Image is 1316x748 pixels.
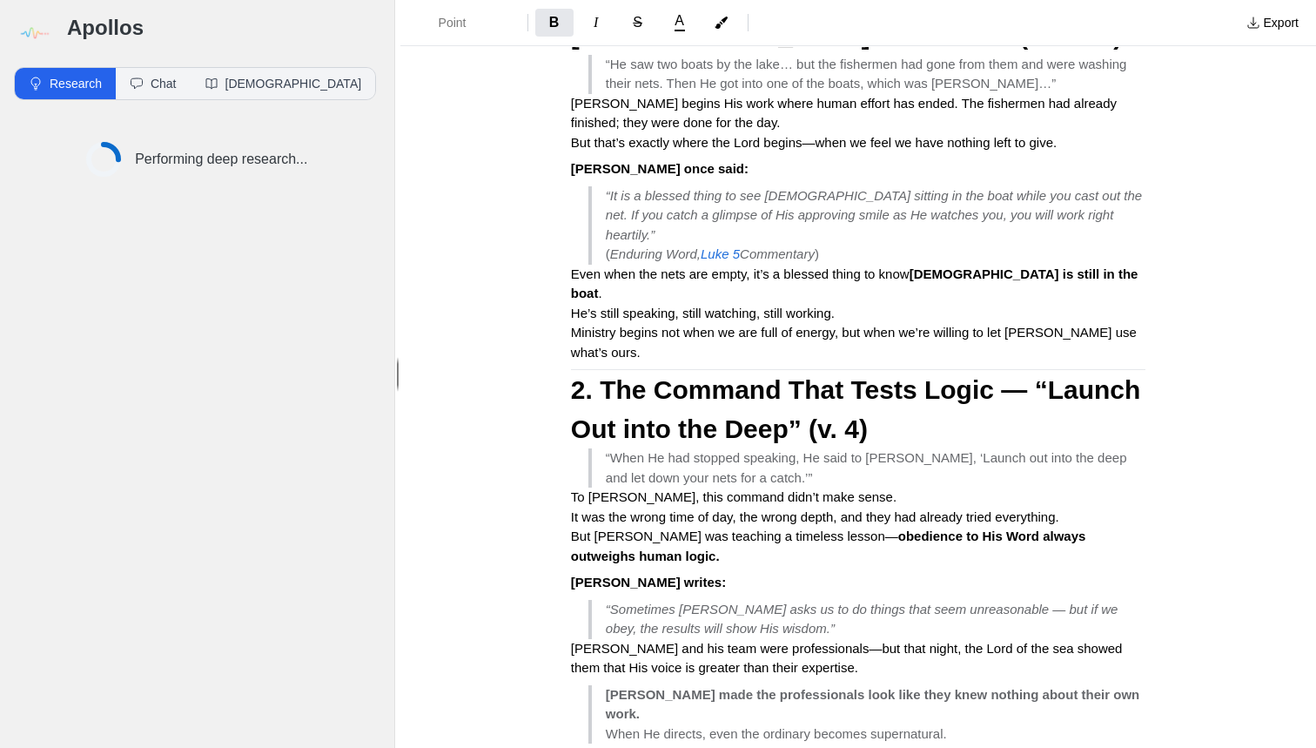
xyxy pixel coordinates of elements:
[116,68,191,99] button: Chat
[571,641,1126,676] span: [PERSON_NAME] and his team were professionals—but that night, the Lord of the sea showed them tha...
[675,14,684,28] span: A
[606,246,610,261] span: (
[191,68,376,99] button: [DEMOGRAPHIC_DATA]
[1236,9,1309,37] button: Export
[15,68,116,99] button: Research
[606,726,947,741] span: When He directs, even the ordinary becomes supernatural.
[571,306,835,320] span: He’s still speaking, still watching, still working.
[701,246,740,261] a: Luke 5
[549,15,560,30] span: B
[439,14,500,31] span: Point
[67,14,380,42] h3: Apollos
[135,149,307,170] p: Performing deep research...
[571,529,1090,563] strong: obedience to His Word always outweighs human logic.
[606,602,1122,637] em: “Sometimes [PERSON_NAME] asks us to do things that seem unreasonable — but if we obey, the result...
[571,575,726,590] strong: [PERSON_NAME] writes:
[633,15,642,30] span: S
[740,246,815,261] em: Commentary
[1229,661,1295,727] iframe: Drift Widget Chat Controller
[598,286,601,300] span: .
[606,57,1131,91] span: “He saw two boats by the lake… but the fishermen had gone from them and were washing their nets. ...
[661,10,699,35] button: A
[571,96,1120,131] span: [PERSON_NAME] begins His work where human effort has ended. The fishermen had already finished; t...
[577,9,615,37] button: Format Italics
[571,375,1148,443] strong: 2. The Command That Tests Logic — “Launch Out into the Deep” (v. 4)
[610,246,701,261] em: Enduring Word,
[606,450,1131,485] span: “When He had stopped speaking, He said to [PERSON_NAME], ‘Launch out into the deep and let down y...
[571,509,1059,524] span: It was the wrong time of day, the wrong depth, and they had already tried everything.
[571,325,1140,360] span: Ministry begins not when we are full of energy, but when we’re willing to let [PERSON_NAME] use w...
[606,687,1144,722] strong: [PERSON_NAME] made the professionals look like they knew nothing about their own work.
[594,15,598,30] span: I
[571,489,896,504] span: To [PERSON_NAME], this command didn’t make sense.
[619,9,657,37] button: Format Strikethrough
[815,246,819,261] span: )
[571,135,1057,150] span: But that’s exactly where the Lord begins—when we feel we have nothing left to give.
[535,9,574,37] button: Format Bold
[571,529,898,543] span: But [PERSON_NAME] was teaching a timeless lesson—
[571,266,910,281] span: Even when the nets are empty, it’s a blessed thing to know
[571,161,749,176] strong: [PERSON_NAME] once said:
[407,7,520,38] button: Formatting Options
[14,14,53,53] img: logo
[606,188,1146,242] em: “It is a blessed thing to see [DEMOGRAPHIC_DATA] sitting in the boat while you cast out the net. ...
